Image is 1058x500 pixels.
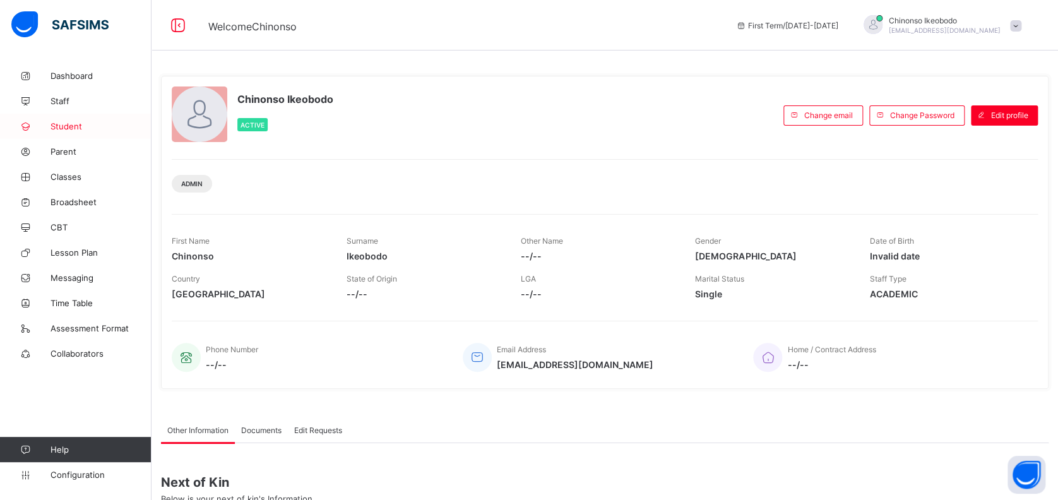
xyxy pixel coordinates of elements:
[851,15,1028,36] div: ChinonsoIkeobodo
[870,236,914,246] span: Date of Birth
[11,11,109,38] img: safsims
[237,93,333,105] span: Chinonso Ikeobodo
[991,110,1028,120] span: Edit profile
[51,298,152,308] span: Time Table
[890,110,954,120] span: Change Password
[787,345,876,354] span: Home / Contract Address
[172,251,327,261] span: Chinonso
[521,274,536,283] span: LGA
[497,359,653,370] span: [EMAIL_ADDRESS][DOMAIN_NAME]
[172,236,210,246] span: First Name
[206,359,258,370] span: --/--
[695,289,850,299] span: Single
[241,426,282,435] span: Documents
[51,121,152,131] span: Student
[1007,456,1045,494] button: Open asap
[172,274,200,283] span: Country
[206,345,258,354] span: Phone Number
[51,348,152,359] span: Collaborators
[172,289,327,299] span: [GEOGRAPHIC_DATA]
[346,236,377,246] span: Surname
[51,172,152,182] span: Classes
[294,426,342,435] span: Edit Requests
[521,289,676,299] span: --/--
[804,110,853,120] span: Change email
[241,121,264,129] span: Active
[521,236,563,246] span: Other Name
[889,27,1001,34] span: [EMAIL_ADDRESS][DOMAIN_NAME]
[870,289,1025,299] span: ACADEMIC
[346,289,501,299] span: --/--
[735,21,838,30] span: session/term information
[870,251,1025,261] span: Invalid date
[51,197,152,207] span: Broadsheet
[521,251,676,261] span: --/--
[167,426,229,435] span: Other Information
[51,273,152,283] span: Messaging
[889,16,1001,25] span: Chinonso Ikeobodo
[51,247,152,258] span: Lesson Plan
[51,146,152,157] span: Parent
[208,20,297,33] span: Welcome Chinonso
[51,470,151,480] span: Configuration
[181,180,203,187] span: Admin
[51,444,151,455] span: Help
[787,359,876,370] span: --/--
[870,274,906,283] span: Staff Type
[51,222,152,232] span: CBT
[497,345,546,354] span: Email Address
[51,96,152,106] span: Staff
[695,274,744,283] span: Marital Status
[346,274,396,283] span: State of Origin
[51,71,152,81] span: Dashboard
[695,251,850,261] span: [DEMOGRAPHIC_DATA]
[346,251,501,261] span: Ikeobodo
[695,236,721,246] span: Gender
[51,323,152,333] span: Assessment Format
[161,475,1049,490] span: Next of Kin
